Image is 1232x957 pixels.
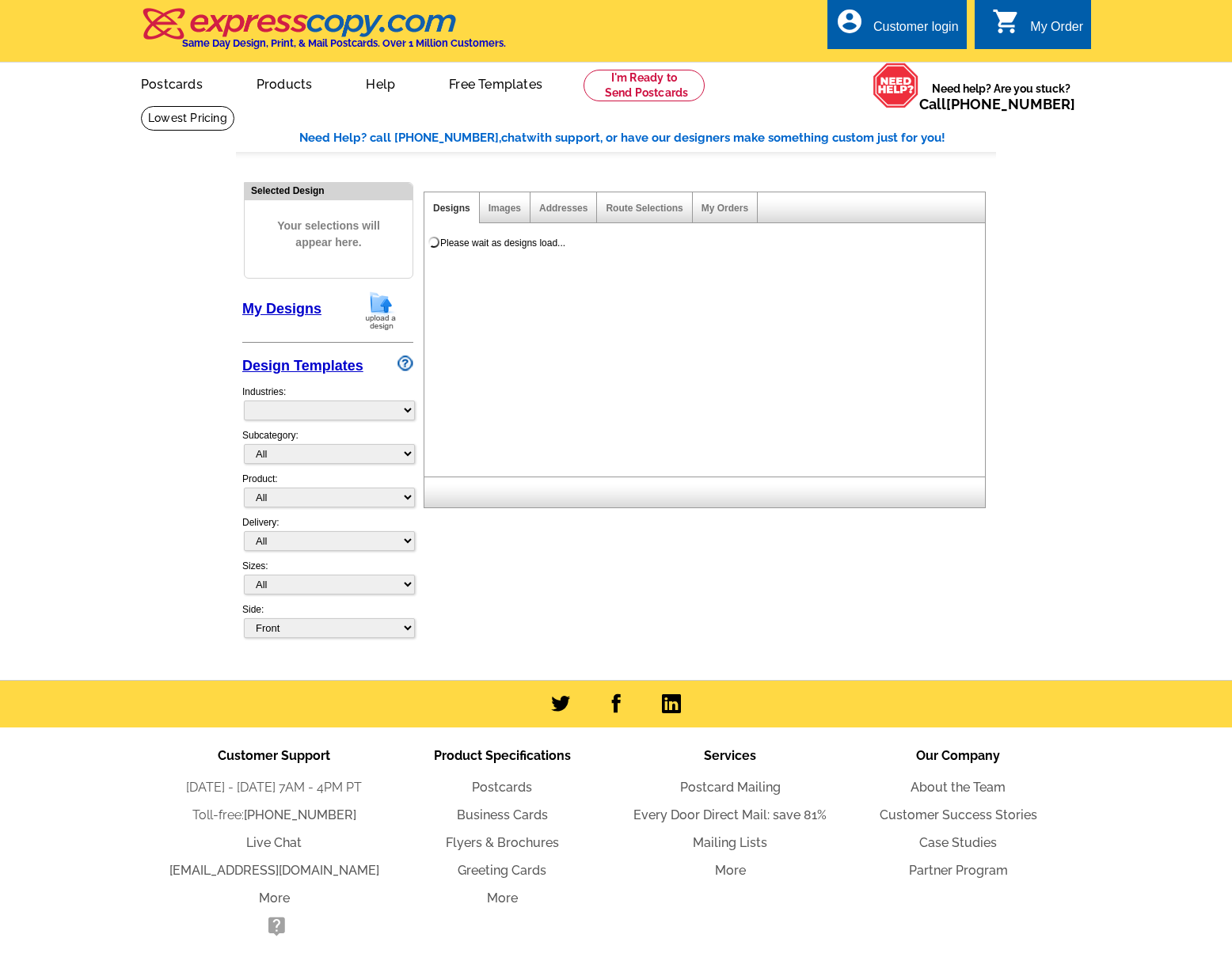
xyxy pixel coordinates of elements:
i: shopping_cart [992,7,1021,36]
img: upload-design [360,291,401,331]
a: shopping_cart My Order [992,17,1083,37]
a: Partner Program [909,863,1008,878]
a: Help [340,64,420,101]
span: Our Company [916,748,1000,763]
a: Case Studies [919,835,997,850]
a: [PHONE_NUMBER] [244,807,356,822]
span: Services [704,748,756,763]
a: More [487,891,518,906]
div: Industries: [242,377,413,428]
a: Addresses [539,203,587,214]
a: Live Chat [246,835,302,850]
span: Product Specifications [434,748,571,763]
a: My Designs [242,301,321,317]
a: Every Door Direct Mail: save 81% [633,807,827,822]
a: Postcards [472,780,532,795]
span: Customer Support [218,748,330,763]
a: Postcard Mailing [680,780,781,795]
img: design-wizard-help-icon.png [397,355,413,371]
a: [EMAIL_ADDRESS][DOMAIN_NAME] [169,863,379,878]
div: Side: [242,602,413,640]
div: Customer login [873,20,959,42]
span: chat [501,131,527,145]
a: More [259,891,290,906]
li: Toll-free: [160,806,388,825]
span: Call [919,96,1075,112]
div: Product: [242,472,413,515]
a: Design Templates [242,358,363,374]
a: Products [231,64,338,101]
div: Sizes: [242,559,413,602]
a: My Orders [702,203,748,214]
h4: Same Day Design, Print, & Mail Postcards. Over 1 Million Customers. [182,37,506,49]
a: Same Day Design, Print, & Mail Postcards. Over 1 Million Customers. [141,19,506,49]
a: Images [489,203,521,214]
div: Please wait as designs load... [440,236,565,250]
a: Free Templates [424,64,568,101]
a: Greeting Cards [458,863,546,878]
a: [PHONE_NUMBER] [946,96,1075,112]
li: [DATE] - [DATE] 7AM - 4PM PT [160,778,388,797]
i: account_circle [835,7,864,36]
a: account_circle Customer login [835,17,959,37]
a: Postcards [116,64,228,101]
a: More [715,863,746,878]
a: Business Cards [457,807,548,822]
a: Customer Success Stories [880,807,1037,822]
a: About the Team [911,780,1006,795]
a: Route Selections [606,203,683,214]
span: Your selections will appear here. [257,202,401,267]
div: Need Help? call [PHONE_NUMBER], with support, or have our designers make something custom just fo... [299,129,996,147]
img: help [873,63,919,108]
a: Designs [433,203,470,214]
a: Flyers & Brochures [446,835,559,850]
div: Delivery: [242,515,413,559]
img: loading... [428,236,440,249]
div: Subcategory: [242,428,413,472]
span: Need help? Are you stuck? [919,81,1083,112]
div: Selected Design [245,183,413,198]
a: Mailing Lists [693,835,767,850]
div: My Order [1030,20,1083,42]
